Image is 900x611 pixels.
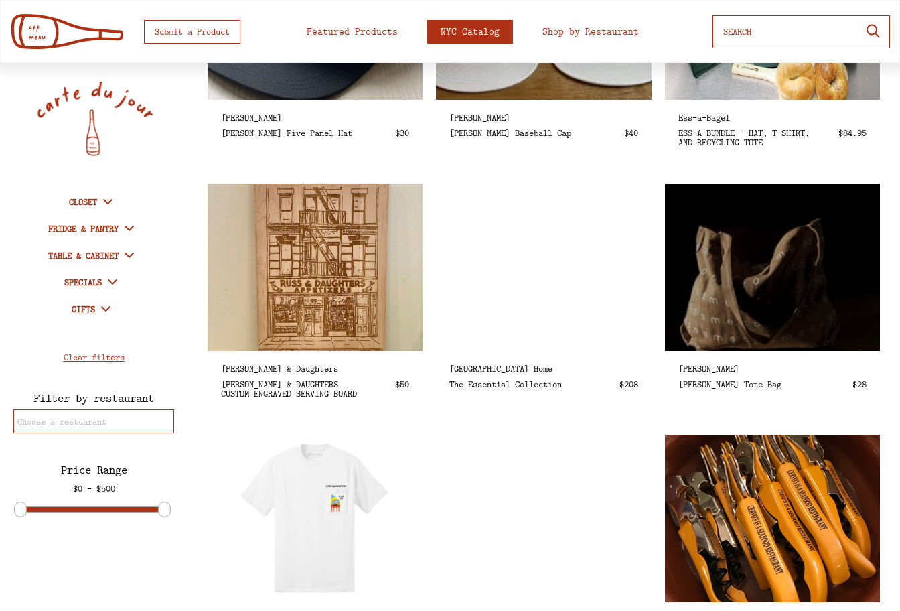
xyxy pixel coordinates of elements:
div: $0 - $500 [73,484,115,493]
div: $30 [395,128,409,137]
div: Filter by restaurant [33,392,154,404]
div: [PERSON_NAME] & Daughters [221,364,409,373]
img: off menu [10,13,125,50]
strong: SPECIALS [64,276,102,288]
div: Cosme Tote Bag [665,184,880,351]
input: SEARCH [723,19,853,44]
strong: GIFTS [72,303,95,315]
div: $50 [395,379,409,389]
div: Wine Key [665,435,880,602]
strong: FRIDGE & PANTRY [48,222,119,234]
div: [PERSON_NAME] [678,364,867,373]
div: $84.95 [838,128,867,137]
div: [PERSON_NAME] [221,113,409,122]
div: $28 [852,379,867,389]
div: The Essential Collection [436,184,651,351]
button: Submit a Product [144,20,240,44]
div: [PERSON_NAME] Five-Panel Hat [221,128,368,137]
strong: CLOSET [69,196,97,208]
div: The Essential Collection [449,379,597,389]
div: $40 [624,128,638,137]
div: [PERSON_NAME] [449,113,637,122]
div: Los Mariscos T-Shirt [208,435,423,602]
div: $208 [619,379,638,389]
div: [GEOGRAPHIC_DATA] Home [449,364,637,373]
div: Featured Products [307,27,398,37]
strong: TABLE & CABINET [48,249,119,261]
div: RUSS & DAUGHTERS CUSTOM ENGRAVED SERVING BOARD [208,184,423,351]
u: Clear filters [64,351,125,363]
div: [PERSON_NAME] Baseball Cap [449,128,597,137]
div: Price Range [61,464,127,476]
div: ESS-A-BUNDLE - HAT, T-SHIRT, AND RECYCLING TOTE [678,128,826,147]
div: NYC Catalog [441,27,500,37]
div: [PERSON_NAME] & DAUGHTERS CUSTOM ENGRAVED SERVING BOARD [221,379,368,398]
input: Choose a restuarant [17,415,177,427]
div: Charity Pink Tee [436,435,651,602]
div: Ess-a-Bagel [678,113,867,122]
div: Shop by Restaurant [542,27,639,37]
div: [PERSON_NAME] Tote Bag [678,379,826,389]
